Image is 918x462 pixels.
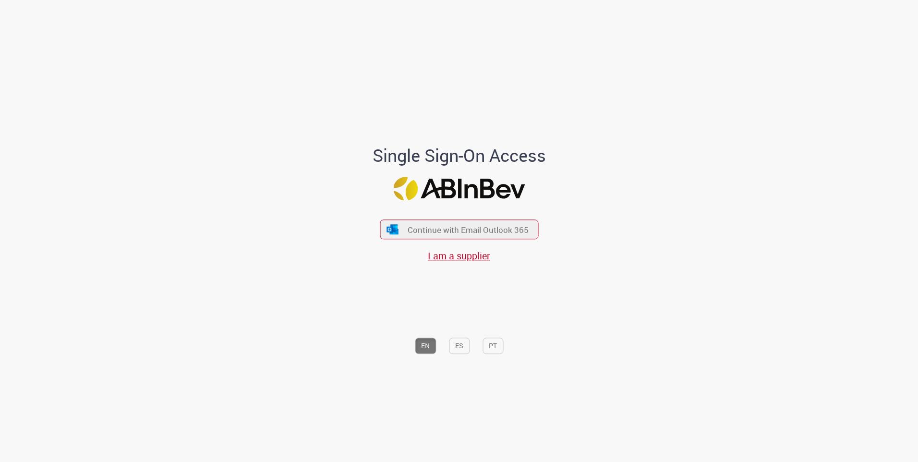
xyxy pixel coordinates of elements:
img: Logo ABInBev [393,177,525,200]
a: I am a supplier [428,250,490,263]
button: ES [449,338,470,354]
h1: Single Sign-On Access [326,146,592,166]
span: Continue with Email Outlook 365 [408,224,529,235]
button: EN [415,338,436,354]
button: ícone Azure/Microsoft 360 Continue with Email Outlook 365 [380,219,538,239]
button: PT [483,338,503,354]
img: ícone Azure/Microsoft 360 [386,224,399,234]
